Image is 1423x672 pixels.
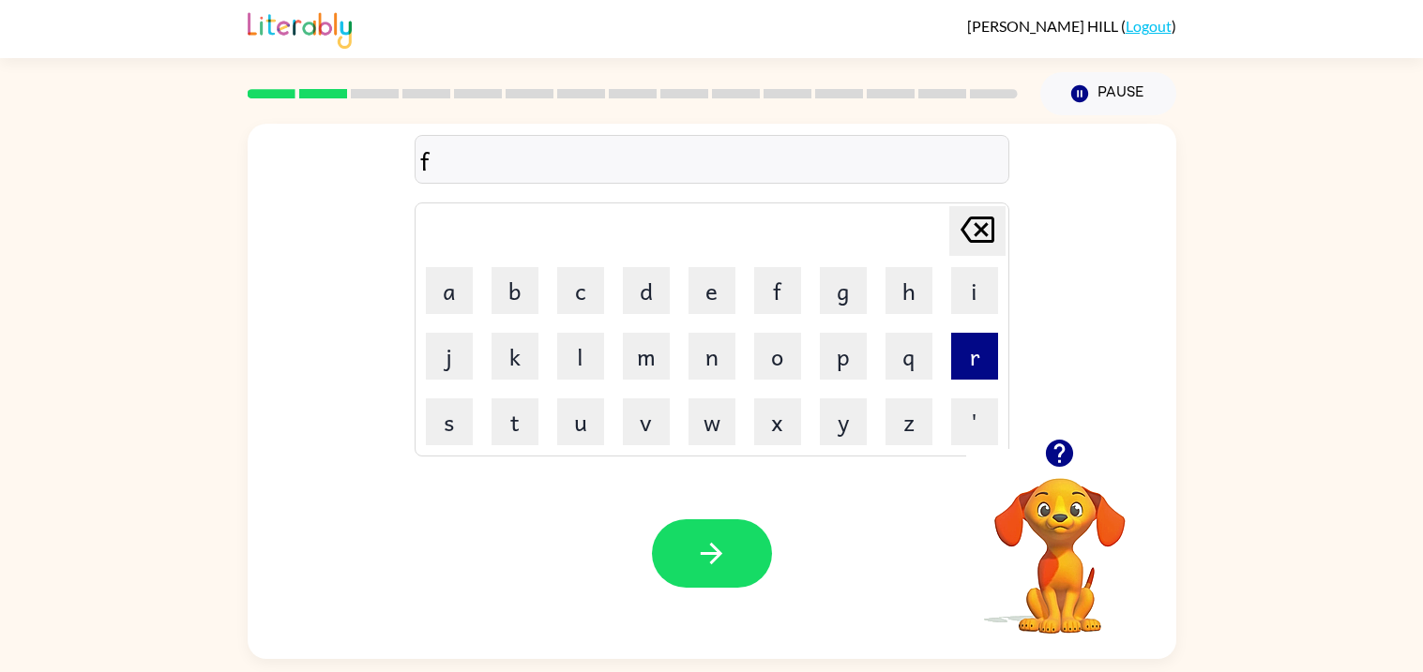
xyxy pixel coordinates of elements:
button: g [820,267,867,314]
button: d [623,267,670,314]
button: a [426,267,473,314]
button: Pause [1040,72,1176,115]
button: q [886,333,932,380]
button: s [426,398,473,445]
button: w [689,398,735,445]
button: i [951,267,998,314]
button: z [886,398,932,445]
div: ( ) [967,17,1176,35]
button: r [951,333,998,380]
button: e [689,267,735,314]
button: ' [951,398,998,445]
button: y [820,398,867,445]
button: n [689,333,735,380]
button: m [623,333,670,380]
button: u [557,398,604,445]
img: Literably [248,7,352,49]
button: j [426,333,473,380]
button: l [557,333,604,380]
button: v [623,398,670,445]
button: c [557,267,604,314]
a: Logout [1126,17,1172,35]
button: k [492,333,538,380]
div: f [420,141,1004,180]
button: p [820,333,867,380]
button: o [754,333,801,380]
button: b [492,267,538,314]
video: Your browser must support playing .mp4 files to use Literably. Please try using another browser. [966,449,1154,636]
button: x [754,398,801,445]
button: h [886,267,932,314]
button: t [492,398,538,445]
span: [PERSON_NAME] HILL [967,17,1121,35]
button: f [754,267,801,314]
